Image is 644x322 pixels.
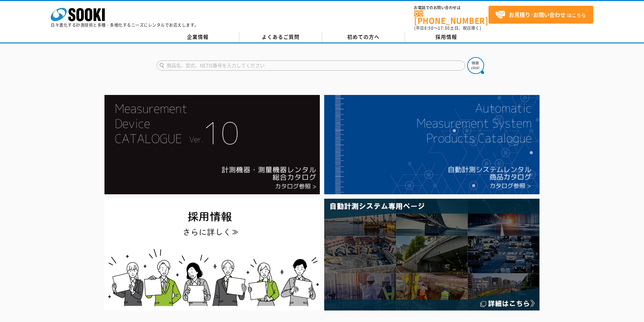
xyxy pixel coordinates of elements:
[157,32,239,42] a: 企業情報
[488,6,593,24] a: お見積り･お問い合わせはこちら
[51,23,199,27] p: 日々進化する計測技術と多種・多様化するニーズにレンタルでお応えします。
[239,32,322,42] a: よくあるご質問
[509,10,566,19] strong: お見積り･お問い合わせ
[414,25,481,31] span: (平日 ～ 土日、祝日除く)
[322,32,405,42] a: 初めての方へ
[414,6,488,10] span: お電話でのお問い合わせは
[424,25,434,31] span: 8:50
[467,57,484,74] img: btn_search.png
[157,60,465,71] input: 商品名、型式、NETIS番号を入力してください
[495,10,586,20] span: はこちら
[414,10,488,24] a: [PHONE_NUMBER]
[104,199,320,311] img: SOOKI recruit
[104,95,320,194] img: Catalog Ver10
[347,33,380,41] span: 初めての方へ
[405,32,488,42] a: 採用情報
[324,199,540,311] img: 自動計測システム専用ページ
[438,25,450,31] span: 17:30
[324,95,540,194] img: 自動計測システムカタログ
